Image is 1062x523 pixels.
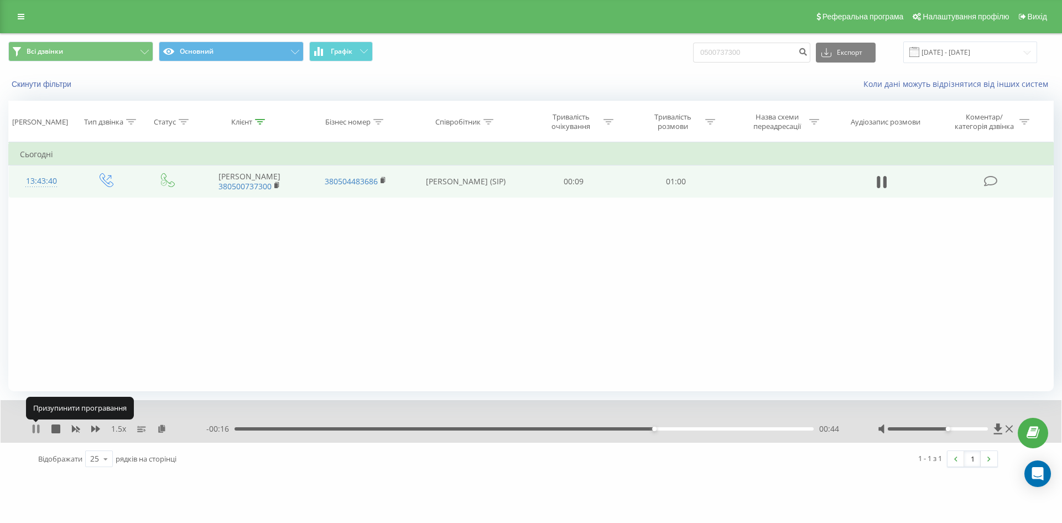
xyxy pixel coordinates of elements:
[84,117,123,127] div: Тип дзвінка
[325,176,378,187] a: 380504483686
[8,79,77,89] button: Скинути фільтри
[9,143,1054,165] td: Сьогодні
[206,423,235,434] span: - 00:16
[435,117,481,127] div: Співробітник
[325,117,371,127] div: Бізнес номер
[27,47,63,56] span: Всі дзвінки
[1024,460,1051,487] div: Open Intercom Messenger
[26,397,134,419] div: Призупинити програвання
[111,423,126,434] span: 1.5 x
[20,170,63,192] div: 13:43:40
[196,165,303,198] td: [PERSON_NAME]
[952,112,1017,131] div: Коментар/категорія дзвінка
[116,454,176,464] span: рядків на сторінці
[12,117,68,127] div: [PERSON_NAME]
[747,112,806,131] div: Назва схеми переадресації
[822,12,904,21] span: Реферальна програма
[923,12,1009,21] span: Налаштування профілю
[542,112,601,131] div: Тривалість очікування
[90,453,99,464] div: 25
[218,181,272,191] a: 380500737300
[408,165,523,198] td: [PERSON_NAME] (SIP)
[8,42,153,61] button: Всі дзвінки
[918,453,942,464] div: 1 - 1 з 1
[945,427,950,431] div: Accessibility label
[154,117,176,127] div: Статус
[819,423,839,434] span: 00:44
[652,427,657,431] div: Accessibility label
[816,43,876,63] button: Експорт
[693,43,810,63] input: Пошук за номером
[523,165,624,198] td: 00:09
[1028,12,1047,21] span: Вихід
[624,165,726,198] td: 01:00
[863,79,1054,89] a: Коли дані можуть відрізнятися вiд інших систем
[964,451,981,467] a: 1
[38,454,82,464] span: Відображати
[643,112,702,131] div: Тривалість розмови
[309,42,373,61] button: Графік
[331,48,352,55] span: Графік
[231,117,252,127] div: Клієнт
[159,42,304,61] button: Основний
[851,117,920,127] div: Аудіозапис розмови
